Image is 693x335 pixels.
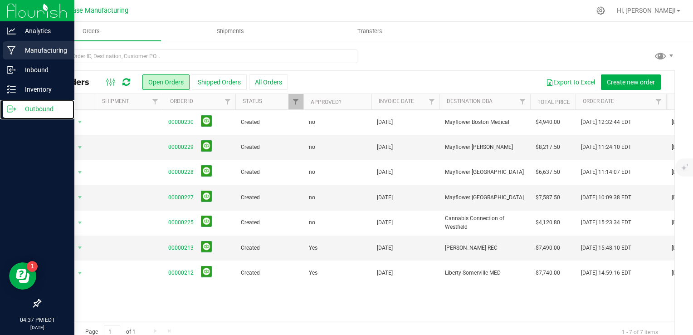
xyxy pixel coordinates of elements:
a: Status [243,98,262,104]
p: Manufacturing [16,45,70,56]
span: $4,940.00 [536,118,560,127]
span: Created [241,244,298,252]
span: Created [241,193,298,202]
button: Open Orders [142,74,190,90]
a: Filter [425,94,439,109]
span: select [74,267,86,280]
span: [DATE] [672,269,688,277]
span: Transfers [345,27,395,35]
span: $7,587.50 [536,193,560,202]
button: Create new order [601,74,661,90]
span: Created [241,143,298,152]
span: no [309,168,315,177]
span: Shipments [205,27,256,35]
span: Created [241,118,298,127]
span: [DATE] [672,244,688,252]
p: Analytics [16,25,70,36]
span: no [309,193,315,202]
a: Transfers [300,22,439,41]
inline-svg: Inventory [7,85,16,94]
span: select [74,217,86,229]
span: Created [241,218,298,227]
p: Outbound [16,103,70,114]
span: select [74,241,86,254]
span: [DATE] [377,168,393,177]
p: Inbound [16,64,70,75]
span: [DATE] [377,118,393,127]
p: Inventory [16,84,70,95]
a: Filter [651,94,666,109]
p: 04:37 PM EDT [4,316,70,324]
a: Filter [288,94,303,109]
iframe: Resource center [9,262,36,290]
span: [DATE] [377,244,393,252]
a: Filter [148,94,163,109]
p: [DATE] [4,324,70,331]
span: no [309,118,315,127]
a: Filter [220,94,235,109]
span: select [74,191,86,204]
span: Create new order [607,79,655,86]
a: 00000225 [168,218,194,227]
span: [DATE] [377,143,393,152]
a: Order Date [583,98,614,104]
a: Shipment [102,98,129,104]
a: 00000213 [168,244,194,252]
input: Search Order ID, Destination, Customer PO... [40,49,357,63]
inline-svg: Analytics [7,26,16,35]
span: [DATE] 15:23:34 EDT [581,218,631,227]
inline-svg: Manufacturing [7,46,16,55]
span: Created [241,168,298,177]
span: Hi, [PERSON_NAME]! [617,7,676,14]
span: $8,217.50 [536,143,560,152]
a: Shipments [161,22,300,41]
span: [DATE] [672,143,688,152]
span: no [309,143,315,152]
span: Created [241,269,298,277]
inline-svg: Inbound [7,65,16,74]
a: 00000229 [168,143,194,152]
a: Approved? [311,99,342,105]
span: [DATE] [377,218,393,227]
button: All Orders [249,74,288,90]
span: Liberty Somerville MED [445,269,525,277]
button: Shipped Orders [192,74,247,90]
a: Orders [22,22,161,41]
span: [DATE] [377,193,393,202]
span: $4,120.80 [536,218,560,227]
span: no [309,218,315,227]
a: 00000212 [168,269,194,277]
span: Mayflower [PERSON_NAME] [445,143,525,152]
inline-svg: Outbound [7,104,16,113]
a: Invoice Date [379,98,414,104]
span: [DATE] 15:48:10 EDT [581,244,631,252]
span: Yes [309,269,317,277]
a: 00000228 [168,168,194,177]
span: [DATE] 10:09:38 EDT [581,193,631,202]
span: $6,637.50 [536,168,560,177]
span: [DATE] 12:32:44 EDT [581,118,631,127]
span: [DATE] [672,168,688,177]
a: Destination DBA [447,98,493,104]
a: Order ID [170,98,193,104]
span: Mayflower Boston Medical [445,118,525,127]
a: 00000227 [168,193,194,202]
a: 00000230 [168,118,194,127]
span: [DATE] [377,269,393,277]
a: Filter [515,94,530,109]
div: Manage settings [595,6,606,15]
span: [DATE] 11:14:07 EDT [581,168,631,177]
a: Total Price [537,99,570,105]
span: select [74,116,86,128]
span: [PERSON_NAME] REC [445,244,525,252]
span: Mayflower [GEOGRAPHIC_DATA] [445,193,525,202]
span: Cannabis Connection of Westfield [445,214,525,232]
iframe: Resource center unread badge [27,261,38,272]
span: [DATE] 11:24:10 EDT [581,143,631,152]
span: $7,490.00 [536,244,560,252]
span: Yes [309,244,317,252]
span: Starbase Manufacturing [57,7,128,15]
span: select [74,141,86,154]
span: [DATE] [672,118,688,127]
span: [DATE] [672,193,688,202]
